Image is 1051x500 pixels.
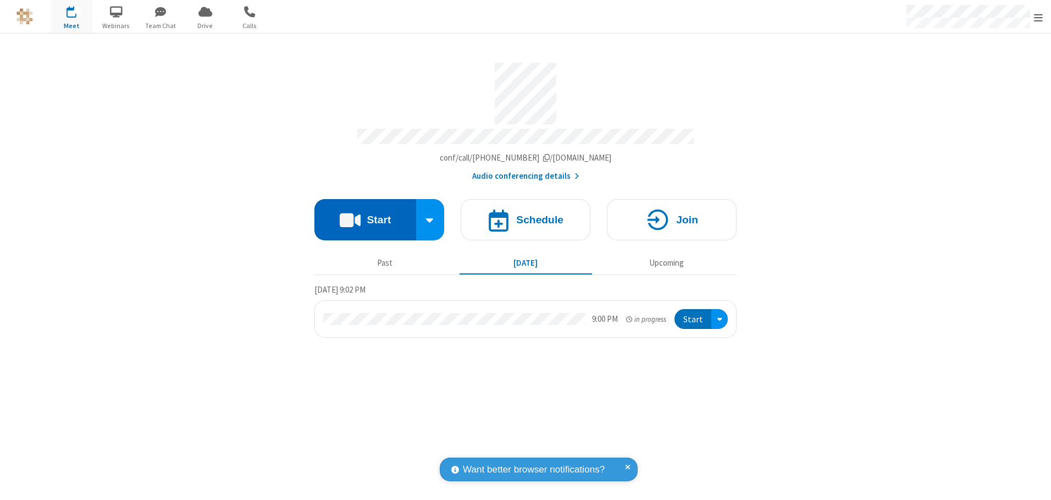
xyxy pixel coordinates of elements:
[51,21,92,31] span: Meet
[440,152,612,163] span: Copy my meeting room link
[592,313,618,326] div: 9:00 PM
[319,252,451,273] button: Past
[463,463,605,477] span: Want better browser notifications?
[711,309,728,329] div: Open menu
[472,170,579,183] button: Audio conferencing details
[140,21,181,31] span: Team Chat
[367,215,391,225] h4: Start
[460,252,592,273] button: [DATE]
[314,283,737,338] section: Today's Meetings
[461,199,590,240] button: Schedule
[314,284,366,295] span: [DATE] 9:02 PM
[676,215,698,225] h4: Join
[600,252,733,273] button: Upcoming
[96,21,137,31] span: Webinars
[314,199,416,240] button: Start
[416,199,445,240] div: Start conference options
[74,6,81,14] div: 1
[626,314,666,325] em: in progress
[607,199,737,240] button: Join
[185,21,226,31] span: Drive
[674,309,711,329] button: Start
[516,215,563,225] h4: Schedule
[16,8,33,25] img: QA Selenium DO NOT DELETE OR CHANGE
[440,152,612,164] button: Copy my meeting room linkCopy my meeting room link
[314,54,737,183] section: Account details
[229,21,270,31] span: Calls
